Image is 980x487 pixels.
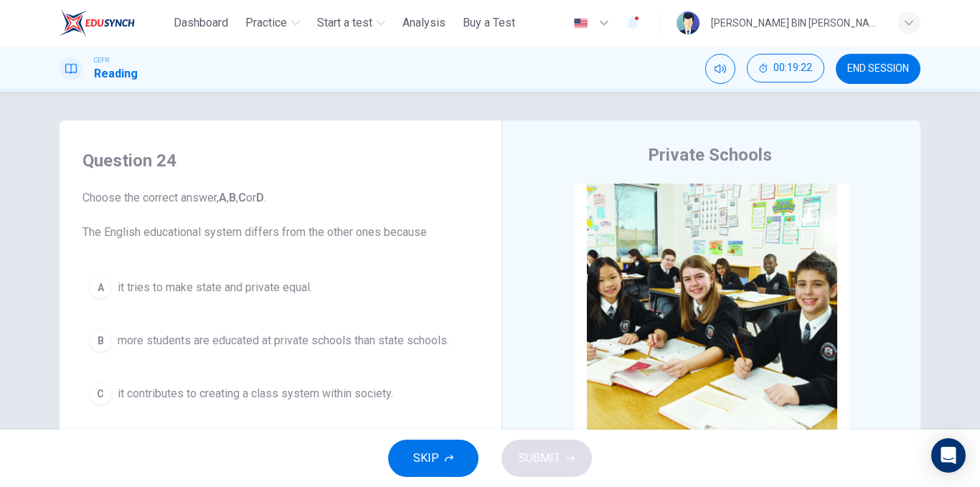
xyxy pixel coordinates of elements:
b: C [238,191,246,204]
span: Dashboard [174,14,228,32]
img: en [572,18,590,29]
div: Hide [747,54,824,84]
button: Ait tries to make state and private equal. [83,270,479,306]
button: Cit contributes to creating a class system within society. [83,376,479,412]
button: Dashboard [168,10,234,36]
span: Start a test [317,14,372,32]
img: Profile picture [677,11,699,34]
b: A [219,191,227,204]
button: Dit is more expensive to run. [83,429,479,465]
span: Buy a Test [463,14,515,32]
h1: Reading [94,65,138,82]
div: B [89,329,112,352]
span: 00:19:22 [773,62,812,74]
button: Start a test [311,10,391,36]
h4: Question 24 [83,149,479,172]
button: END SESSION [836,54,920,84]
span: Practice [245,14,287,32]
span: CEFR [94,55,109,65]
span: Analysis [402,14,446,32]
div: Open Intercom Messenger [931,438,966,473]
span: more students are educated at private schools than state schools. [118,332,449,349]
div: Mute [705,54,735,84]
div: A [89,276,112,299]
span: Choose the correct answer, , , or . The English educational system differs from the other ones be... [83,189,479,241]
button: Analysis [397,10,451,36]
span: END SESSION [847,63,909,75]
b: B [229,191,236,204]
button: Practice [240,10,306,36]
button: Buy a Test [457,10,521,36]
h4: Private Schools [648,143,772,166]
div: [PERSON_NAME] BIN [PERSON_NAME] [711,14,880,32]
span: SKIP [413,448,439,468]
a: ELTC logo [60,9,168,37]
span: it tries to make state and private equal. [118,279,312,296]
div: C [89,382,112,405]
button: 00:19:22 [747,54,824,82]
button: Bmore students are educated at private schools than state schools. [83,323,479,359]
img: ELTC logo [60,9,135,37]
button: SKIP [388,440,479,477]
b: D [256,191,264,204]
span: it contributes to creating a class system within society. [118,385,393,402]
